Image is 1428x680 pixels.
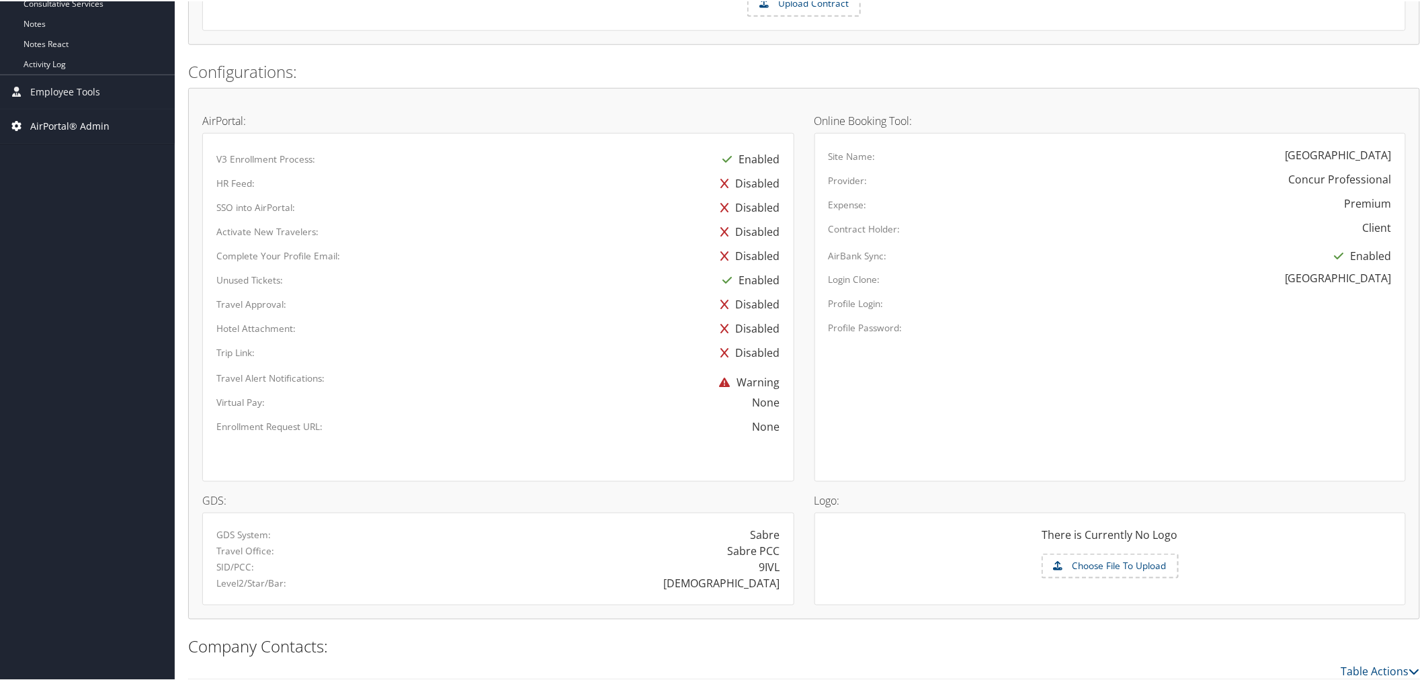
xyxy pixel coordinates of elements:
[30,108,110,142] span: AirPortal® Admin
[814,114,1406,125] h4: Online Booking Tool:
[202,114,794,125] h4: AirPortal:
[1341,663,1420,677] a: Table Actions
[216,224,319,237] label: Activate New Travelers:
[216,575,286,589] label: Level2/Star/Bar:
[714,218,780,243] div: Disabled
[664,574,780,590] div: [DEMOGRAPHIC_DATA]
[1289,170,1392,186] div: Concur Professional
[716,146,780,170] div: Enabled
[714,315,780,339] div: Disabled
[714,339,780,364] div: Disabled
[1345,194,1392,210] div: Premium
[216,321,296,334] label: Hotel Attachment:
[1363,218,1392,235] div: Client
[751,525,780,542] div: Sabre
[216,272,283,286] label: Unused Tickets:
[1285,269,1392,285] div: [GEOGRAPHIC_DATA]
[829,296,884,309] label: Profile Login:
[188,59,1420,82] h2: Configurations:
[30,74,100,108] span: Employee Tools
[829,148,876,162] label: Site Name:
[1285,146,1392,162] div: [GEOGRAPHIC_DATA]
[216,248,340,261] label: Complete Your Profile Email:
[829,173,868,186] label: Provider:
[216,345,255,358] label: Trip Link:
[216,296,286,310] label: Travel Approval:
[216,200,295,213] label: SSO into AirPortal:
[216,559,254,572] label: SID/PCC:
[460,417,780,433] div: None
[713,374,780,388] span: Warning
[216,151,315,165] label: V3 Enrollment Process:
[216,527,271,540] label: GDS System:
[829,271,880,285] label: Login Clone:
[728,542,780,558] div: Sabre PCC
[1043,554,1177,577] label: Choose File To Upload
[716,267,780,291] div: Enabled
[714,194,780,218] div: Disabled
[759,558,780,574] div: 9IVL
[216,175,255,189] label: HR Feed:
[202,494,794,505] h4: GDS:
[714,170,780,194] div: Disabled
[753,393,780,409] div: None
[188,634,1420,656] h2: Company Contacts:
[1328,243,1392,267] div: Enabled
[216,543,274,556] label: Travel Office:
[829,248,887,261] label: AirBank Sync:
[829,221,900,235] label: Contract Holder:
[829,197,867,210] label: Expense:
[216,419,323,432] label: Enrollment Request URL:
[714,243,780,267] div: Disabled
[216,394,265,408] label: Virtual Pay:
[714,291,780,315] div: Disabled
[829,525,1392,552] div: There is Currently No Logo
[216,370,325,384] label: Travel Alert Notifications:
[829,320,902,333] label: Profile Password:
[814,494,1406,505] h4: Logo:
